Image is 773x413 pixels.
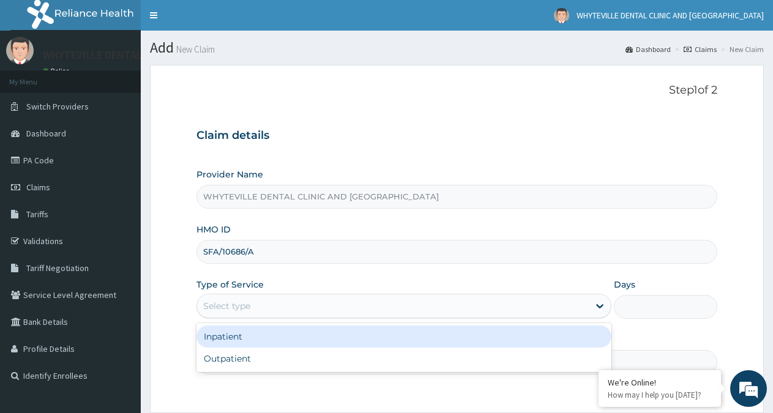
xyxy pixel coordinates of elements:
img: User Image [554,8,569,23]
span: Tariff Negotiation [26,262,89,273]
p: How may I help you today? [608,390,712,400]
a: Dashboard [625,44,671,54]
a: Claims [684,44,717,54]
a: Online [43,67,72,75]
span: Dashboard [26,128,66,139]
li: New Claim [718,44,764,54]
div: We're Online! [608,377,712,388]
span: WHYTEVILLE DENTAL CLINIC AND [GEOGRAPHIC_DATA] [577,10,764,21]
label: HMO ID [196,223,231,236]
span: We're online! [71,127,169,250]
div: Outpatient [196,348,611,370]
h3: Claim details [196,129,717,143]
label: Provider Name [196,168,263,180]
img: d_794563401_company_1708531726252_794563401 [23,61,50,92]
label: Type of Service [196,278,264,291]
p: Step 1 of 2 [196,84,717,97]
span: Switch Providers [26,101,89,112]
label: Days [614,278,635,291]
div: Inpatient [196,326,611,348]
span: Claims [26,182,50,193]
img: User Image [6,37,34,64]
div: Minimize live chat window [201,6,230,35]
div: Chat with us now [64,69,206,84]
p: WHYTEVILLE DENTAL CLINIC AND [GEOGRAPHIC_DATA] [43,50,302,61]
h1: Add [150,40,764,56]
textarea: Type your message and hit 'Enter' [6,280,233,322]
span: Tariffs [26,209,48,220]
small: New Claim [174,45,215,54]
div: Select type [203,300,250,312]
input: Enter HMO ID [196,240,717,264]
